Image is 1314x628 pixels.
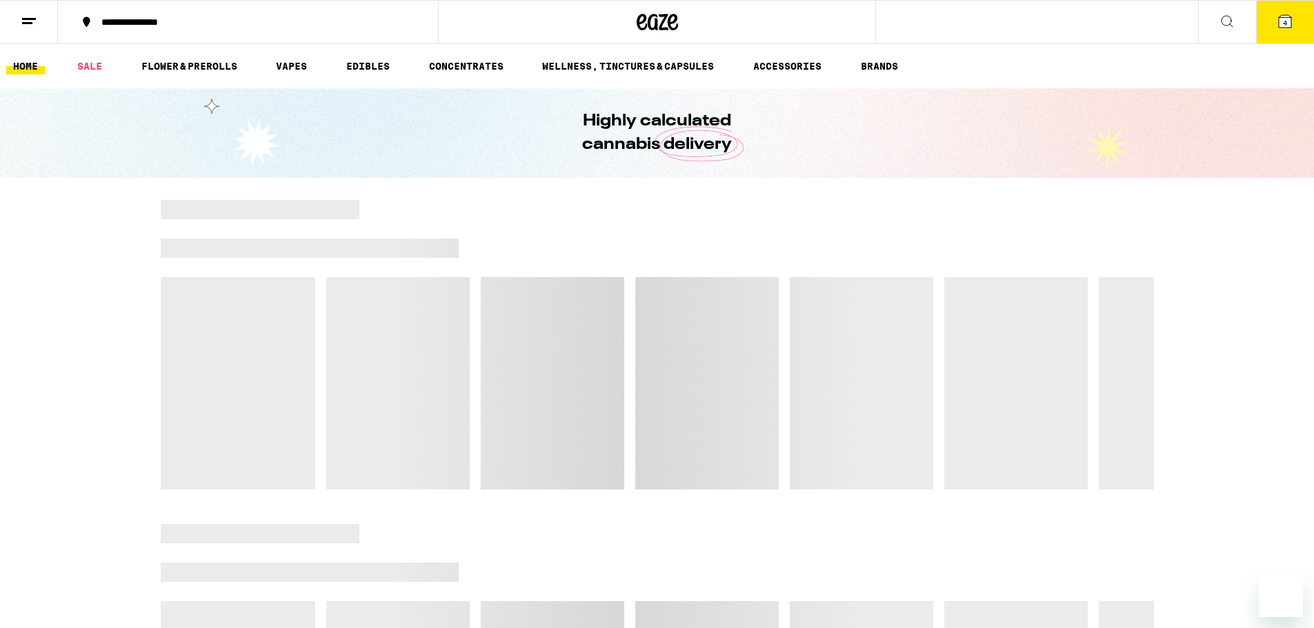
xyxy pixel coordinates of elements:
a: FLOWER & PREROLLS [135,58,244,74]
a: CONCENTRATES [422,58,510,74]
a: EDIBLES [339,58,397,74]
a: VAPES [269,58,314,74]
iframe: Button to launch messaging window [1259,573,1303,617]
a: WELLNESS, TINCTURES & CAPSULES [535,58,721,74]
span: 4 [1283,19,1287,27]
a: BRANDS [854,58,905,74]
button: 4 [1256,1,1314,43]
a: ACCESSORIES [746,58,828,74]
a: HOME [6,58,45,74]
h1: Highly calculated cannabis delivery [544,110,771,156]
a: SALE [70,58,109,74]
